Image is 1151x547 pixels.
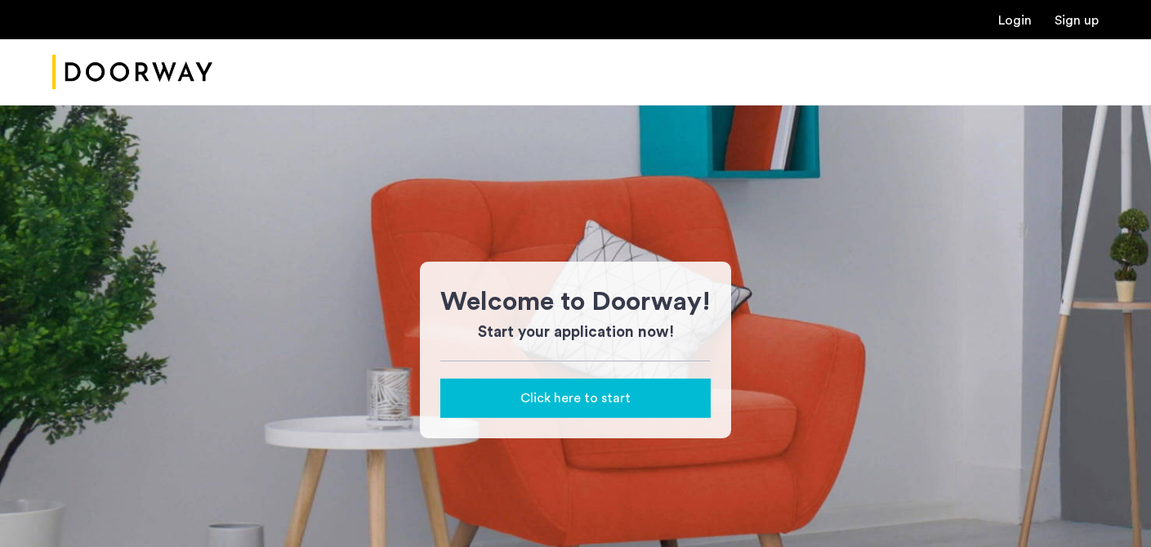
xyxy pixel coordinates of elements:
[52,42,212,103] a: Cazamio Logo
[440,282,711,321] h1: Welcome to Doorway!
[440,321,711,344] h3: Start your application now!
[520,388,631,408] span: Click here to start
[998,14,1032,27] a: Login
[440,379,711,418] button: button
[1055,14,1099,27] a: Registration
[52,42,212,103] img: logo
